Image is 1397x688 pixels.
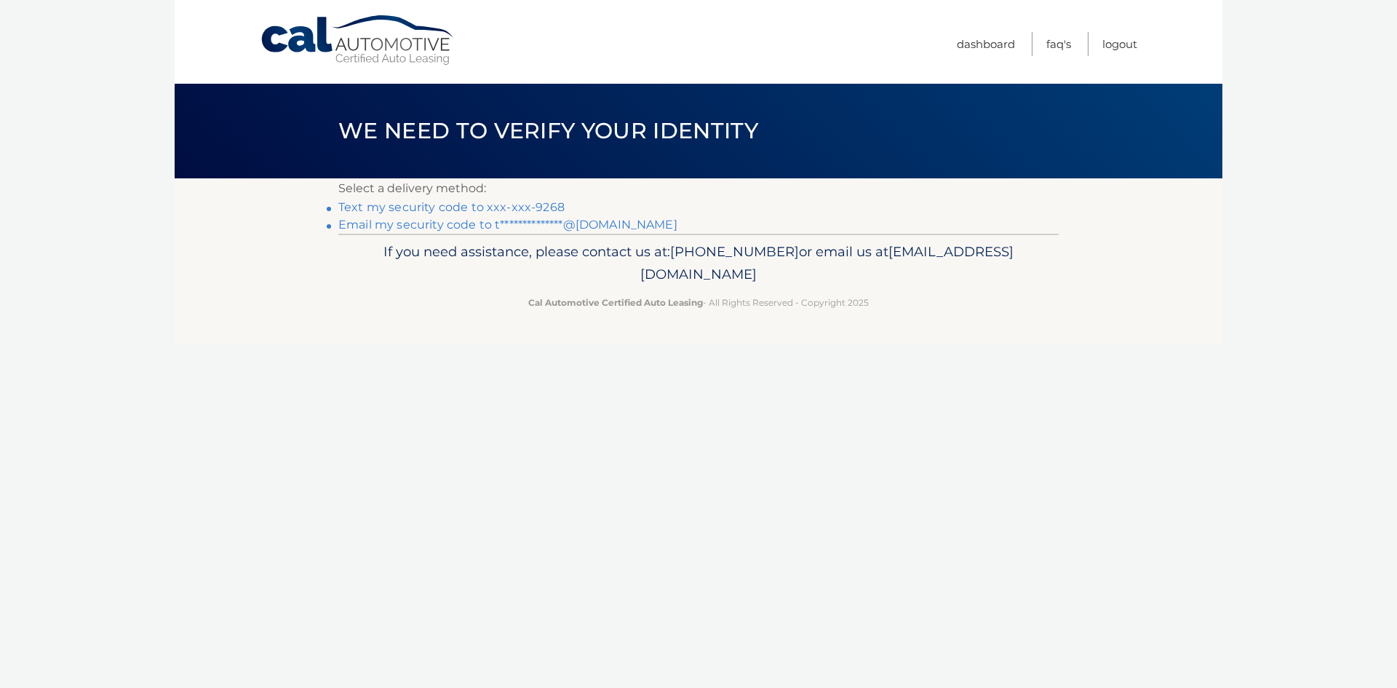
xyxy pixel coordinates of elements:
[338,178,1059,199] p: Select a delivery method:
[260,15,456,66] a: Cal Automotive
[1102,32,1137,56] a: Logout
[338,117,758,144] span: We need to verify your identity
[670,243,799,260] span: [PHONE_NUMBER]
[348,240,1049,287] p: If you need assistance, please contact us at: or email us at
[1046,32,1071,56] a: FAQ's
[338,200,565,214] a: Text my security code to xxx-xxx-9268
[528,297,703,308] strong: Cal Automotive Certified Auto Leasing
[348,295,1049,310] p: - All Rights Reserved - Copyright 2025
[957,32,1015,56] a: Dashboard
